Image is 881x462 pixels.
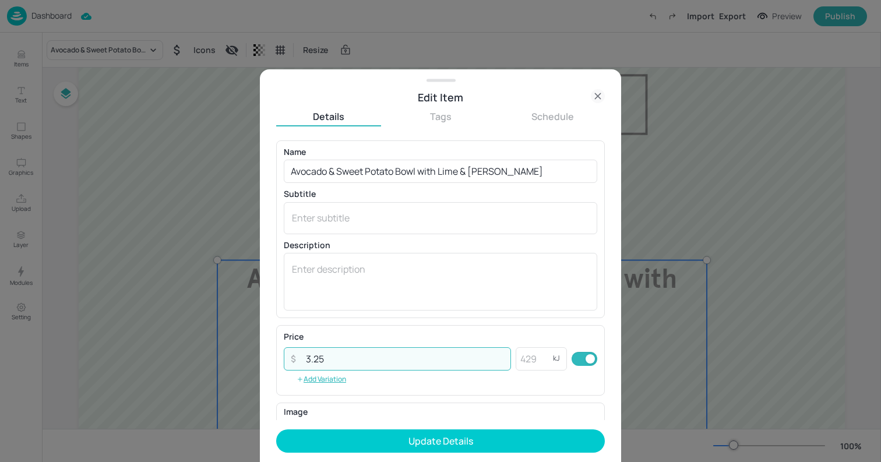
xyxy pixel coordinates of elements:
[276,110,381,123] button: Details
[284,160,597,183] input: Enter item name
[516,347,553,371] input: 429
[500,110,605,123] button: Schedule
[276,429,605,453] button: Update Details
[553,354,560,362] p: kJ
[284,371,359,388] button: Add Variation
[276,89,605,105] div: Edit Item
[299,347,511,371] input: 10
[284,190,597,198] p: Subtitle
[284,408,597,416] p: Image
[284,241,597,249] p: Description
[388,110,493,123] button: Tags
[284,333,304,341] p: Price
[284,148,597,156] p: Name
